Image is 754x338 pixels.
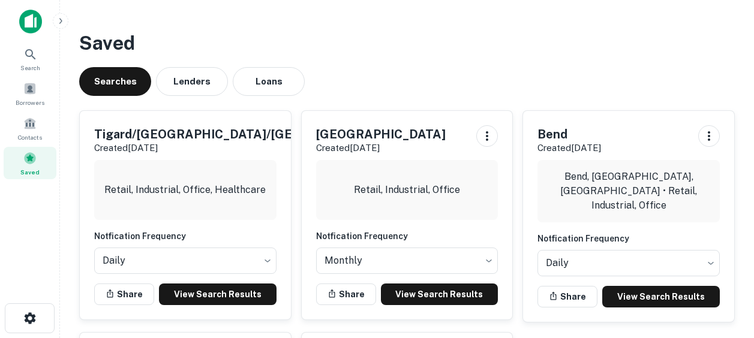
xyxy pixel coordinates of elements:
[537,125,601,143] h5: Bend
[16,98,44,107] span: Borrowers
[104,183,266,197] p: Retail, Industrial, Office, Healthcare
[156,67,228,96] button: Lenders
[4,77,56,110] a: Borrowers
[694,242,754,300] iframe: Chat Widget
[4,112,56,144] a: Contacts
[19,10,42,34] img: capitalize-icon.png
[4,43,56,75] a: Search
[316,283,376,305] button: Share
[79,29,735,58] h3: Saved
[537,286,597,307] button: Share
[537,141,601,155] p: Created [DATE]
[537,232,720,245] h6: Notfication Frequency
[316,141,446,155] p: Created [DATE]
[94,141,401,155] p: Created [DATE]
[94,230,277,243] h6: Notfication Frequency
[159,283,277,305] a: View Search Results
[94,244,277,277] div: Without label
[18,132,42,142] span: Contacts
[354,183,460,197] p: Retail, Industrial, Office
[4,147,56,179] a: Saved
[316,125,446,143] h5: [GEOGRAPHIC_DATA]
[79,67,151,96] button: Searches
[20,167,40,177] span: Saved
[381,283,498,305] a: View Search Results
[537,246,720,280] div: Without label
[316,244,498,277] div: Without label
[316,230,498,243] h6: Notfication Frequency
[94,283,154,305] button: Share
[547,170,710,213] p: Bend, [GEOGRAPHIC_DATA], [GEOGRAPHIC_DATA] • Retail, Industrial, Office
[602,286,720,307] a: View Search Results
[94,125,401,143] h5: Tigard/[GEOGRAPHIC_DATA]/[GEOGRAPHIC_DATA]
[20,63,40,73] span: Search
[233,67,305,96] button: Loans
